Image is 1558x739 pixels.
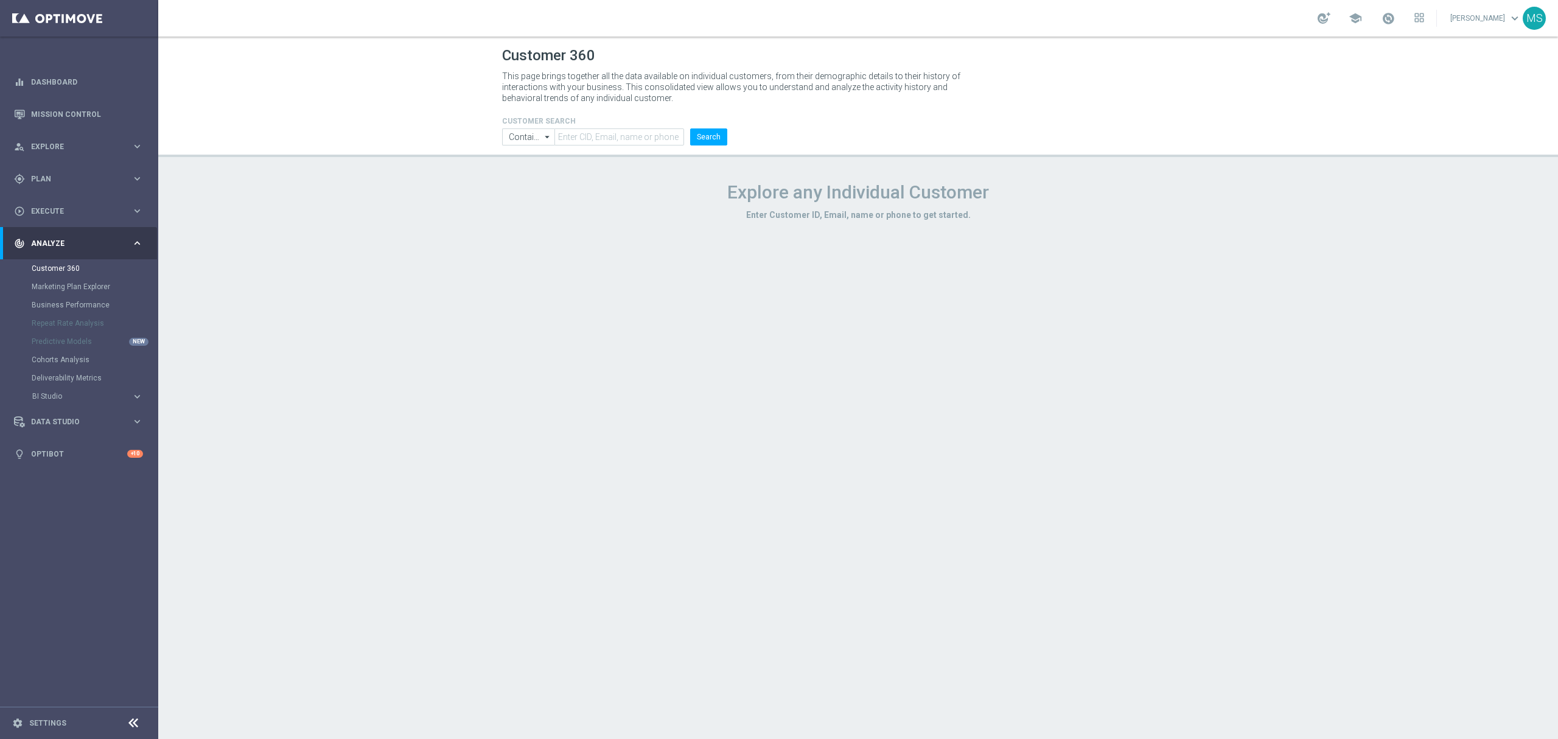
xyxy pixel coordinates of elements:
[31,98,143,130] a: Mission Control
[502,128,554,145] input: Contains
[32,332,157,351] div: Predictive Models
[31,418,131,426] span: Data Studio
[502,181,1214,203] h1: Explore any Individual Customer
[131,416,143,427] i: keyboard_arrow_right
[502,71,971,103] p: This page brings together all the data available on individual customers, from their demographic ...
[32,282,127,292] a: Marketing Plan Explorer
[13,449,144,459] button: lightbulb Optibot +10
[12,718,23,729] i: settings
[14,449,25,460] i: lightbulb
[13,206,144,216] button: play_circle_outline Execute keyboard_arrow_right
[32,351,157,369] div: Cohorts Analysis
[32,296,157,314] div: Business Performance
[32,393,131,400] div: BI Studio
[31,143,131,150] span: Explore
[32,391,144,401] button: BI Studio keyboard_arrow_right
[131,237,143,249] i: keyboard_arrow_right
[1523,7,1546,30] div: MS
[13,77,144,87] button: equalizer Dashboard
[14,141,131,152] div: Explore
[32,393,119,400] span: BI Studio
[13,417,144,427] button: Data Studio keyboard_arrow_right
[1449,9,1523,27] a: [PERSON_NAME]keyboard_arrow_down
[690,128,727,145] button: Search
[131,141,143,152] i: keyboard_arrow_right
[32,300,127,310] a: Business Performance
[31,240,131,247] span: Analyze
[31,66,143,98] a: Dashboard
[502,209,1214,220] h3: Enter Customer ID, Email, name or phone to get started.
[502,117,727,125] h4: CUSTOMER SEARCH
[554,128,684,145] input: Enter CID, Email, name or phone
[131,205,143,217] i: keyboard_arrow_right
[14,173,25,184] i: gps_fixed
[13,174,144,184] button: gps_fixed Plan keyboard_arrow_right
[13,239,144,248] button: track_changes Analyze keyboard_arrow_right
[32,259,157,278] div: Customer 360
[32,264,127,273] a: Customer 360
[14,206,25,217] i: play_circle_outline
[542,129,554,145] i: arrow_drop_down
[31,208,131,215] span: Execute
[129,338,148,346] div: NEW
[502,47,1214,65] h1: Customer 360
[131,391,143,402] i: keyboard_arrow_right
[14,416,131,427] div: Data Studio
[32,278,157,296] div: Marketing Plan Explorer
[1508,12,1521,25] span: keyboard_arrow_down
[13,110,144,119] button: Mission Control
[13,142,144,152] button: person_search Explore keyboard_arrow_right
[131,173,143,184] i: keyboard_arrow_right
[29,720,66,727] a: Settings
[32,369,157,387] div: Deliverability Metrics
[14,141,25,152] i: person_search
[14,98,143,130] div: Mission Control
[31,175,131,183] span: Plan
[31,438,127,470] a: Optibot
[14,173,131,184] div: Plan
[1349,12,1362,25] span: school
[32,387,157,405] div: BI Studio
[14,206,131,217] div: Execute
[14,438,143,470] div: Optibot
[127,450,143,458] div: +10
[32,355,127,365] a: Cohorts Analysis
[14,238,25,249] i: track_changes
[32,373,127,383] a: Deliverability Metrics
[32,314,157,332] div: Repeat Rate Analysis
[14,77,25,88] i: equalizer
[14,238,131,249] div: Analyze
[14,66,143,98] div: Dashboard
